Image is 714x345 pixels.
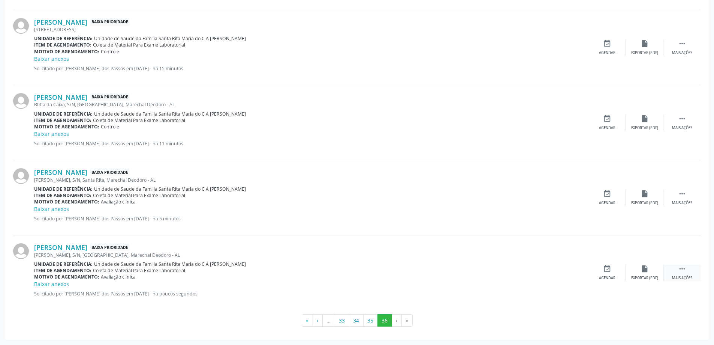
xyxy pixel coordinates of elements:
img: img [13,243,29,259]
span: Unidade de Saude da Familia Santa Rita Maria do C A [PERSON_NAME] [94,261,246,267]
b: Unidade de referência: [34,186,93,192]
a: [PERSON_NAME] [34,18,87,26]
a: Baixar anexos [34,55,69,62]
i: insert_drive_file [641,265,649,273]
a: [PERSON_NAME] [34,168,87,176]
ul: Pagination [13,314,701,327]
a: Baixar anexos [34,205,69,212]
span: Coleta de Material Para Exame Laboratorial [93,267,185,274]
b: Motivo de agendamento: [34,48,99,55]
div: Exportar (PDF) [631,200,658,206]
i: event_available [603,39,611,48]
div: [PERSON_NAME], S/N, [GEOGRAPHIC_DATA], Marechal Deodoro - AL [34,252,588,258]
b: Item de agendamento: [34,267,91,274]
button: Go to page 35 [363,314,378,327]
b: Motivo de agendamento: [34,199,99,205]
a: Baixar anexos [34,280,69,288]
div: Agendar [599,50,615,56]
span: Controle [101,124,119,130]
button: Go to page 36 [377,314,392,327]
a: [PERSON_NAME] [34,93,87,101]
span: Baixa Prioridade [90,93,130,101]
button: Go to previous page [313,314,323,327]
span: Unidade de Saude da Familia Santa Rita Maria do C A [PERSON_NAME] [94,186,246,192]
div: Mais ações [672,50,692,56]
i:  [678,39,686,48]
span: Avaliação clínica [101,199,136,205]
i: insert_drive_file [641,190,649,198]
span: Controle [101,48,119,55]
b: Unidade de referência: [34,35,93,42]
i: insert_drive_file [641,39,649,48]
a: [PERSON_NAME] [34,243,87,252]
div: Exportar (PDF) [631,50,658,56]
div: Mais ações [672,200,692,206]
a: Baixar anexos [34,130,69,137]
span: Unidade de Saude da Familia Santa Rita Maria do C A [PERSON_NAME] [94,35,246,42]
img: img [13,18,29,34]
p: Solicitado por [PERSON_NAME] dos Passos em [DATE] - há 15 minutos [34,65,588,72]
span: Coleta de Material Para Exame Laboratorial [93,192,185,199]
b: Motivo de agendamento: [34,124,99,130]
img: img [13,93,29,109]
i:  [678,265,686,273]
div: B0Ca da Caixa, S/N, [GEOGRAPHIC_DATA], Marechal Deodoro - AL [34,101,588,108]
div: Exportar (PDF) [631,125,658,131]
p: Solicitado por [PERSON_NAME] dos Passos em [DATE] - há 11 minutos [34,140,588,147]
p: Solicitado por [PERSON_NAME] dos Passos em [DATE] - há poucos segundos [34,291,588,297]
img: img [13,168,29,184]
div: Agendar [599,200,615,206]
b: Item de agendamento: [34,42,91,48]
b: Item de agendamento: [34,117,91,124]
span: Coleta de Material Para Exame Laboratorial [93,42,185,48]
i: insert_drive_file [641,114,649,123]
i:  [678,190,686,198]
button: Go to page 34 [349,314,364,327]
b: Unidade de referência: [34,111,93,117]
span: Coleta de Material Para Exame Laboratorial [93,117,185,124]
div: Mais ações [672,125,692,131]
div: [STREET_ADDRESS] [34,26,588,33]
button: Go to page 33 [335,314,349,327]
span: Baixa Prioridade [90,18,130,26]
p: Solicitado por [PERSON_NAME] dos Passos em [DATE] - há 5 minutos [34,215,588,222]
div: [PERSON_NAME], S/N, Santa Rita, Marechal Deodoro - AL [34,177,588,183]
i: event_available [603,265,611,273]
span: Unidade de Saude da Familia Santa Rita Maria do C A [PERSON_NAME] [94,111,246,117]
div: Agendar [599,125,615,131]
div: Exportar (PDF) [631,276,658,281]
b: Unidade de referência: [34,261,93,267]
b: Motivo de agendamento: [34,274,99,280]
span: Baixa Prioridade [90,244,130,252]
i: event_available [603,114,611,123]
span: Avaliação clínica [101,274,136,280]
i:  [678,114,686,123]
i: event_available [603,190,611,198]
button: Go to first page [302,314,313,327]
span: Baixa Prioridade [90,169,130,176]
div: Agendar [599,276,615,281]
div: Mais ações [672,276,692,281]
b: Item de agendamento: [34,192,91,199]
